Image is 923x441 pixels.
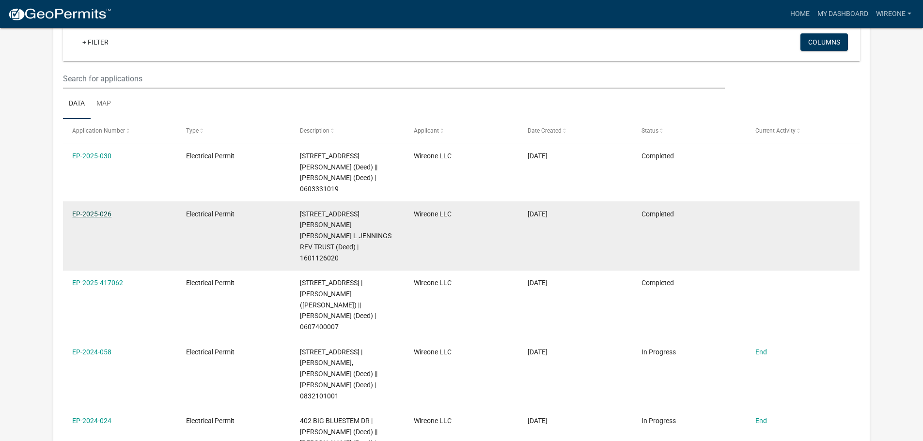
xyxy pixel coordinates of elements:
[72,348,111,356] a: EP-2024-058
[405,119,518,142] datatable-header-cell: Applicant
[177,119,291,142] datatable-header-cell: Type
[72,210,111,218] a: EP-2025-026
[186,210,235,218] span: Electrical Permit
[528,127,562,134] span: Date Created
[63,119,177,142] datatable-header-cell: Application Number
[528,348,548,356] span: 07/29/2024
[414,279,452,287] span: Wireone LLC
[641,152,674,160] span: Completed
[872,5,915,23] a: wireone
[786,5,813,23] a: Home
[414,348,452,356] span: Wireone LLC
[641,127,658,134] span: Status
[63,69,724,89] input: Search for applications
[75,33,116,51] a: + Filter
[300,210,391,262] span: 101 N DEWEY ST | MCGEE, DENISE L JENNINGS REV TRUST (Deed) | 1601126020
[186,348,235,356] span: Electrical Permit
[414,417,452,425] span: Wireone LLC
[755,127,796,134] span: Current Activity
[414,210,452,218] span: Wireone LLC
[528,210,548,218] span: 06/20/2025
[63,89,91,120] a: Data
[641,417,676,425] span: In Progress
[414,127,439,134] span: Applicant
[186,152,235,160] span: Electrical Permit
[518,119,632,142] datatable-header-cell: Date Created
[746,119,860,142] datatable-header-cell: Current Activity
[632,119,746,142] datatable-header-cell: Status
[641,348,676,356] span: In Progress
[528,152,548,160] span: 07/10/2025
[641,210,674,218] span: Completed
[291,119,405,142] datatable-header-cell: Description
[414,152,452,160] span: Wireone LLC
[186,279,235,287] span: Electrical Permit
[72,417,111,425] a: EP-2024-024
[300,152,377,193] span: 110 S STATION ST | ALLEN, GORDON (Deed) || ALLEN, JAMIE (Deed) | 0603331019
[755,417,767,425] a: End
[186,127,199,134] span: Type
[300,279,376,331] span: 14272 N 51ST AVE W | GRACEY, KEVIN (Deed) || MARTIN, HUNTER (Deed) | 0607400007
[72,279,123,287] a: EP-2025-417062
[300,127,329,134] span: Description
[72,127,125,134] span: Application Number
[528,417,548,425] span: 04/17/2024
[800,33,848,51] button: Columns
[72,152,111,160] a: EP-2025-030
[755,348,767,356] a: End
[300,348,377,400] span: 388 W 36TH ST N | JESSEN, JEFF TAYLOR (Deed) || JESSEN, NALY MARIE (Deed) | 0832101001
[186,417,235,425] span: Electrical Permit
[641,279,674,287] span: Completed
[813,5,872,23] a: My Dashboard
[528,279,548,287] span: 05/06/2025
[91,89,117,120] a: Map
